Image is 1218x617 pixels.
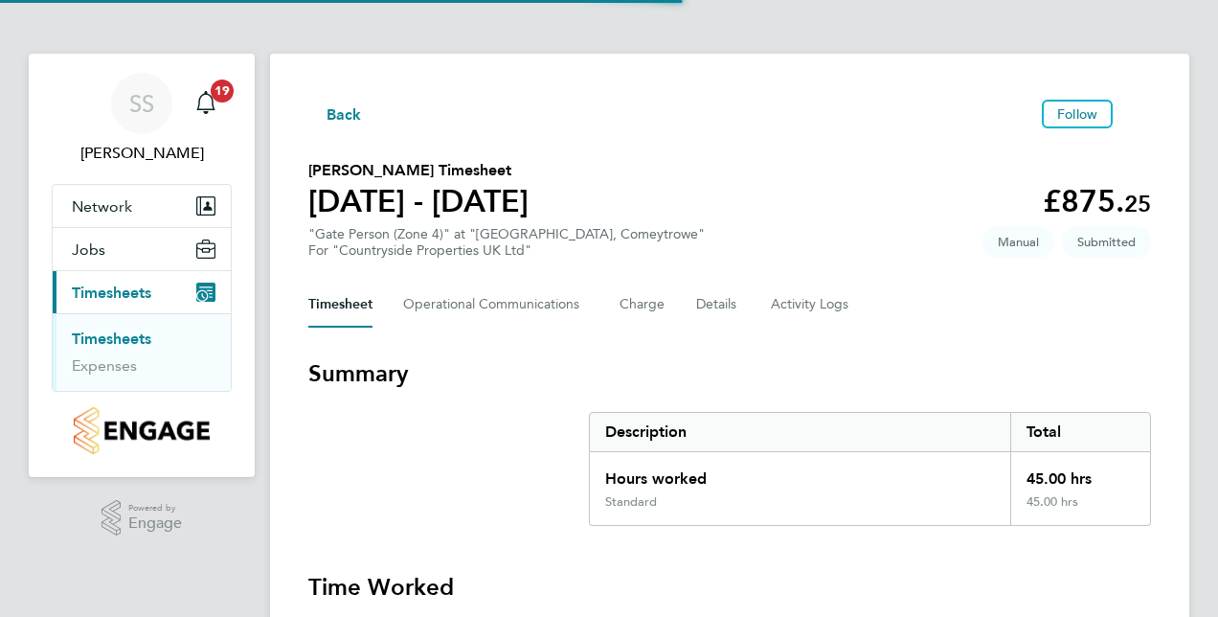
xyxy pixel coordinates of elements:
[590,452,1010,494] div: Hours worked
[72,284,151,302] span: Timesheets
[128,515,182,532] span: Engage
[72,197,132,216] span: Network
[605,494,657,510] div: Standard
[771,282,851,328] button: Activity Logs
[308,182,529,220] h1: [DATE] - [DATE]
[128,500,182,516] span: Powered by
[982,226,1054,258] span: This timesheet was manually created.
[74,407,209,454] img: countryside-properties-logo-retina.png
[308,572,1151,603] h3: Time Worked
[1043,183,1151,219] app-decimal: £875.
[1010,452,1150,494] div: 45.00 hrs
[53,271,231,313] button: Timesheets
[129,91,154,116] span: SS
[1010,413,1150,451] div: Total
[590,413,1010,451] div: Description
[308,282,372,328] button: Timesheet
[53,228,231,270] button: Jobs
[1042,100,1113,128] button: Follow
[1124,190,1151,217] span: 25
[187,73,225,134] a: 19
[589,412,1151,526] div: Summary
[53,185,231,227] button: Network
[29,54,255,477] nav: Main navigation
[52,73,232,165] a: SS[PERSON_NAME]
[403,282,589,328] button: Operational Communications
[620,282,665,328] button: Charge
[52,407,232,454] a: Go to home page
[52,142,232,165] span: Scott Savage
[72,240,105,259] span: Jobs
[308,242,705,259] div: For "Countryside Properties UK Ltd"
[53,313,231,391] div: Timesheets
[308,358,1151,389] h3: Summary
[1010,494,1150,525] div: 45.00 hrs
[308,102,362,126] button: Back
[308,226,705,259] div: "Gate Person (Zone 4)" at "[GEOGRAPHIC_DATA], Comeytrowe"
[1062,226,1151,258] span: This timesheet is Submitted.
[308,159,529,182] h2: [PERSON_NAME] Timesheet
[696,282,740,328] button: Details
[72,356,137,375] a: Expenses
[72,330,151,348] a: Timesheets
[211,80,234,103] span: 19
[1057,105,1097,123] span: Follow
[101,500,183,537] a: Powered byEngage
[327,103,362,126] span: Back
[1120,109,1151,119] button: Timesheets Menu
